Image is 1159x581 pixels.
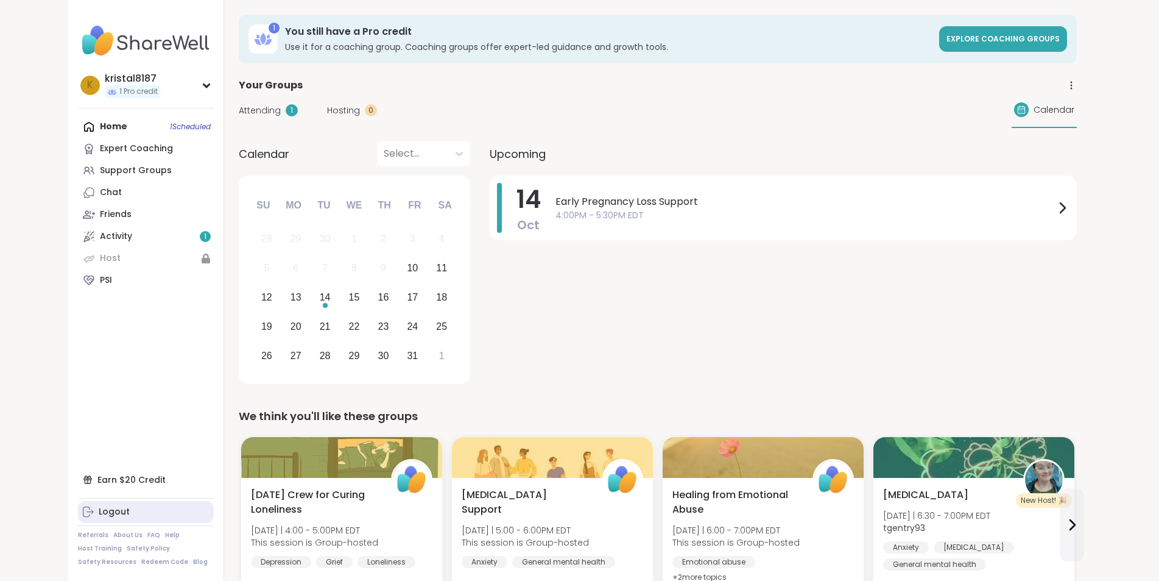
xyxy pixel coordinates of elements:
div: Host [100,252,121,265]
a: Redeem Code [141,558,188,566]
div: 5 [264,260,269,276]
div: Depression [251,556,311,568]
div: 13 [291,289,301,305]
div: Not available Tuesday, October 7th, 2025 [312,255,338,282]
span: [MEDICAL_DATA] Support [462,488,588,517]
span: 14 [516,182,541,216]
div: 28 [320,348,331,364]
div: General mental health [512,556,615,568]
span: Hosting [327,104,360,117]
div: 20 [291,318,301,335]
img: ShareWell [814,461,852,499]
span: Explore Coaching Groups [946,34,1060,44]
div: Mo [280,192,307,219]
span: Upcoming [490,146,546,162]
div: Not available Monday, October 6th, 2025 [283,255,309,282]
div: Choose Wednesday, October 15th, 2025 [341,285,367,311]
div: 6 [293,260,298,276]
div: 0 [365,104,377,116]
div: Activity [100,230,132,243]
div: 29 [291,230,301,247]
div: 14 [320,289,331,305]
div: Choose Sunday, October 19th, 2025 [254,313,280,340]
div: 30 [320,230,331,247]
a: Activity1 [78,226,214,248]
div: Choose Thursday, October 30th, 2025 [370,343,396,369]
div: month 2025-10 [252,224,456,370]
div: Choose Monday, October 27th, 2025 [283,343,309,369]
div: Choose Thursday, October 23rd, 2025 [370,313,396,340]
a: Referrals [78,531,108,540]
span: [DATE] | 6:00 - 7:00PM EDT [672,524,800,536]
div: 1 [351,230,357,247]
a: Host Training [78,544,122,553]
span: Attending [239,104,281,117]
div: Not available Sunday, October 5th, 2025 [254,255,280,282]
span: k [87,77,93,93]
div: Not available Wednesday, October 8th, 2025 [341,255,367,282]
div: Fr [401,192,428,219]
img: ShareWell [604,461,641,499]
a: Blog [193,558,208,566]
span: [DATE] Crew for Curing Loneliness [251,488,378,517]
a: Host [78,248,214,269]
div: 1 [286,104,298,116]
div: Not available Tuesday, September 30th, 2025 [312,226,338,252]
div: 22 [349,318,360,335]
div: Friends [100,209,132,221]
a: Chat [78,182,214,204]
div: 27 [291,348,301,364]
div: Anxiety [462,556,507,568]
a: Explore Coaching Groups [939,26,1067,52]
div: Choose Tuesday, October 14th, 2025 [312,285,338,311]
div: Choose Monday, October 13th, 2025 [283,285,309,311]
div: Choose Tuesday, October 21st, 2025 [312,313,338,340]
div: Support Groups [100,165,172,177]
span: [DATE] | 5:00 - 6:00PM EDT [462,524,589,536]
div: 2 [381,230,386,247]
div: Choose Saturday, October 11th, 2025 [429,255,455,282]
div: 15 [349,289,360,305]
a: Support Groups [78,160,214,182]
div: Choose Friday, October 24th, 2025 [400,313,426,340]
img: ShareWell [393,461,431,499]
div: 31 [407,348,418,364]
div: 24 [407,318,418,335]
div: Choose Friday, October 17th, 2025 [400,285,426,311]
div: Not available Friday, October 3rd, 2025 [400,226,426,252]
a: Safety Policy [127,544,170,553]
div: 28 [261,230,272,247]
a: Friends [78,204,214,226]
div: Not available Saturday, October 4th, 2025 [429,226,455,252]
div: Chat [100,187,122,199]
a: FAQ [147,531,160,540]
div: Choose Saturday, October 18th, 2025 [429,285,455,311]
div: 1 [269,23,280,34]
div: Choose Sunday, October 12th, 2025 [254,285,280,311]
div: 17 [407,289,418,305]
div: Choose Friday, October 10th, 2025 [400,255,426,282]
div: 16 [378,289,389,305]
div: Choose Monday, October 20th, 2025 [283,313,309,340]
div: 11 [436,260,447,276]
span: [DATE] | 4:00 - 5:00PM EDT [251,524,378,536]
span: 1 [204,232,206,242]
div: Not available Wednesday, October 1st, 2025 [341,226,367,252]
a: About Us [113,531,143,540]
span: [MEDICAL_DATA] [883,488,968,502]
div: Expert Coaching [100,143,173,155]
span: This session is Group-hosted [462,536,589,549]
div: Choose Sunday, October 26th, 2025 [254,343,280,369]
div: Not available Thursday, October 9th, 2025 [370,255,396,282]
b: tgentry93 [883,522,925,534]
div: Not available Monday, September 29th, 2025 [283,226,309,252]
div: We [340,192,367,219]
a: Help [165,531,180,540]
div: 19 [261,318,272,335]
div: Th [371,192,398,219]
div: Choose Saturday, November 1st, 2025 [429,343,455,369]
span: 1 Pro credit [119,87,158,97]
div: We think you'll like these groups [239,408,1077,425]
div: 18 [436,289,447,305]
span: Calendar [1034,104,1074,116]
